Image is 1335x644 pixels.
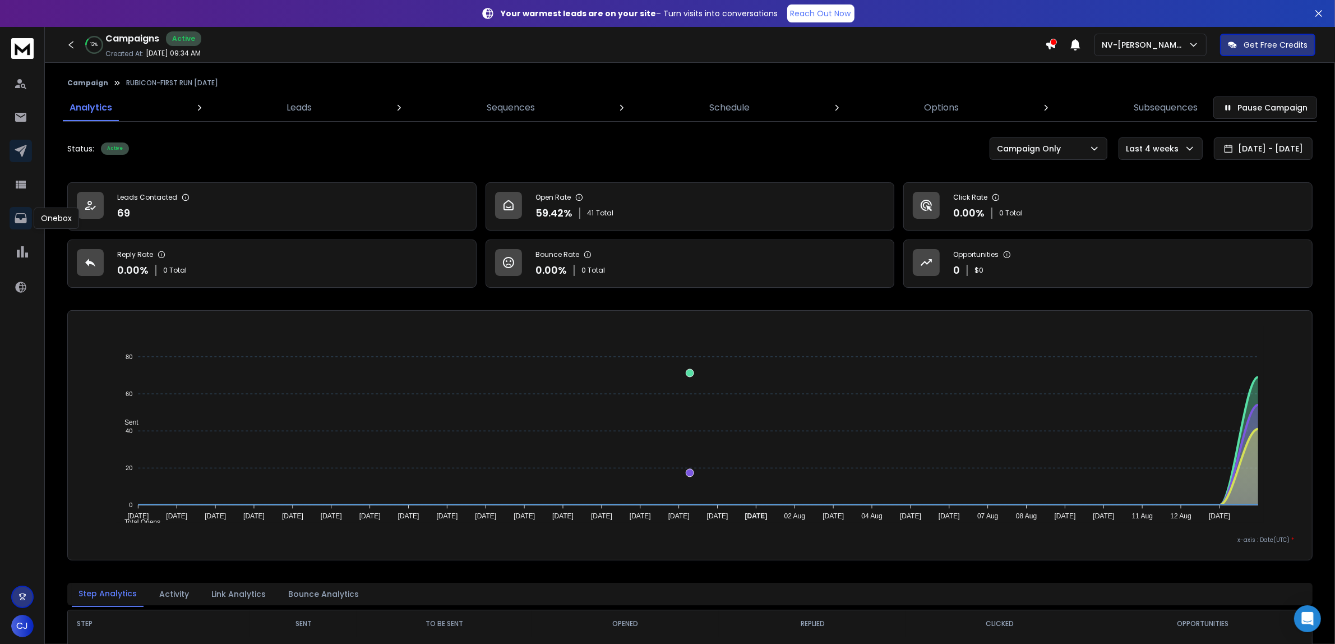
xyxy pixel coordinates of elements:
tspan: [DATE] [900,513,921,521]
h1: Campaigns [105,32,159,45]
th: TO BE SENT [357,610,532,637]
tspan: 07 Aug [977,513,998,521]
tspan: [DATE] [166,513,187,521]
p: Created At: [105,49,144,58]
tspan: [DATE] [359,513,381,521]
a: Options [918,94,966,121]
span: Total [596,209,613,218]
tspan: 04 Aug [862,513,883,521]
p: 0.00 % [535,263,567,278]
a: Leads Contacted69 [67,182,477,231]
button: Pause Campaign [1213,96,1317,119]
th: REPLIED [719,610,906,637]
p: NV-[PERSON_NAME] [1102,39,1188,50]
a: Bounce Rate0.00%0 Total [486,240,895,288]
th: SENT [250,610,357,637]
button: [DATE] - [DATE] [1214,137,1313,160]
a: Reach Out Now [787,4,854,22]
a: Open Rate59.42%41Total [486,182,895,231]
tspan: [DATE] [668,513,690,521]
tspan: [DATE] [475,513,496,521]
button: Campaign [67,79,108,88]
tspan: [DATE] [1055,513,1076,521]
p: Leads [287,101,312,114]
p: Options [925,101,959,114]
tspan: [DATE] [282,513,303,521]
div: Onebox [34,208,79,229]
tspan: 08 Aug [1016,513,1037,521]
p: Campaign Only [997,143,1065,154]
p: Schedule [709,101,750,114]
tspan: [DATE] [436,513,458,521]
p: 0 Total [999,209,1023,218]
tspan: [DATE] [398,513,419,521]
tspan: [DATE] [1093,513,1115,521]
a: Analytics [63,94,119,121]
a: Schedule [703,94,756,121]
strong: Your warmest leads are on your site [501,8,657,19]
tspan: 0 [129,502,132,508]
span: Total Opens [116,518,160,526]
button: Step Analytics [72,581,144,607]
p: [DATE] 09:34 AM [146,49,201,58]
p: 0 [953,263,960,278]
p: Bounce Rate [535,250,579,259]
button: Link Analytics [205,582,272,606]
tspan: [DATE] [205,513,226,521]
p: 0 Total [163,266,187,275]
th: OPENED [532,610,719,637]
a: Subsequences [1127,94,1204,121]
p: Analytics [70,101,112,114]
button: Bounce Analytics [281,582,366,606]
p: – Turn visits into conversations [501,8,778,19]
p: x-axis : Date(UTC) [86,536,1294,544]
img: logo [11,38,34,59]
p: 59.42 % [535,205,572,221]
tspan: [DATE] [321,513,342,521]
p: Reply Rate [117,250,153,259]
p: Reach Out Now [791,8,851,19]
tspan: 60 [126,390,132,397]
tspan: [DATE] [514,513,535,521]
button: CJ [11,615,34,637]
button: Get Free Credits [1220,34,1315,56]
a: Reply Rate0.00%0 Total [67,240,477,288]
a: Opportunities0$0 [903,240,1313,288]
p: $ 0 [974,266,983,275]
p: Sequences [487,101,535,114]
tspan: 12 Aug [1171,513,1191,521]
tspan: [DATE] [243,513,265,521]
p: Open Rate [535,193,571,202]
tspan: [DATE] [707,513,728,521]
tspan: 20 [126,464,132,471]
a: Leads [280,94,318,121]
tspan: 11 Aug [1132,513,1153,521]
div: Active [166,31,201,46]
p: Opportunities [953,250,999,259]
tspan: 40 [126,427,132,434]
tspan: 80 [126,353,132,360]
p: 0 Total [581,266,605,275]
span: Sent [116,418,138,426]
th: OPPORTUNITIES [1093,610,1312,637]
a: Click Rate0.00%0 Total [903,182,1313,231]
tspan: [DATE] [591,513,612,521]
span: 41 [587,209,594,218]
p: 0.00 % [953,205,985,221]
p: Click Rate [953,193,987,202]
tspan: [DATE] [939,513,960,521]
th: CLICKED [906,610,1093,637]
tspan: [DATE] [1209,513,1230,521]
button: Activity [153,582,196,606]
p: 12 % [91,42,98,48]
tspan: [DATE] [127,513,149,521]
p: Get Free Credits [1244,39,1308,50]
div: Open Intercom Messenger [1294,605,1321,632]
p: 69 [117,205,130,221]
p: 0.00 % [117,263,149,278]
p: RUBICON-FIRST RUN [DATE] [126,79,218,88]
tspan: [DATE] [745,513,768,521]
th: STEP [68,610,250,637]
p: Last 4 weeks [1126,143,1183,154]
